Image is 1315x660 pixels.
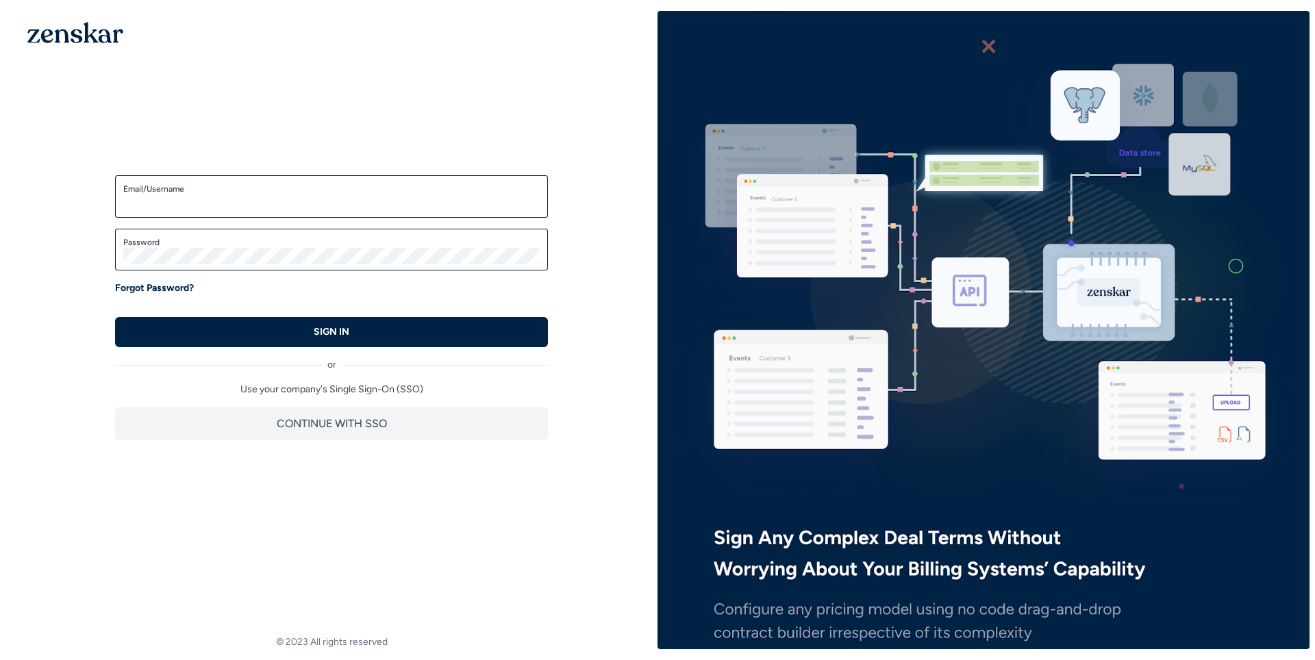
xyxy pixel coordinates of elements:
[314,325,349,339] p: SIGN IN
[27,22,123,43] img: 1OGAJ2xQqyY4LXKgY66KYq0eOWRCkrZdAb3gUhuVAqdWPZE9SRJmCz+oDMSn4zDLXe31Ii730ItAGKgCKgCCgCikA4Av8PJUP...
[115,347,548,372] div: or
[115,383,548,396] p: Use your company's Single Sign-On (SSO)
[5,635,657,649] footer: © 2023 All rights reserved
[115,281,194,295] a: Forgot Password?
[115,407,548,440] button: CONTINUE WITH SSO
[123,183,540,194] label: Email/Username
[115,317,548,347] button: SIGN IN
[123,237,540,248] label: Password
